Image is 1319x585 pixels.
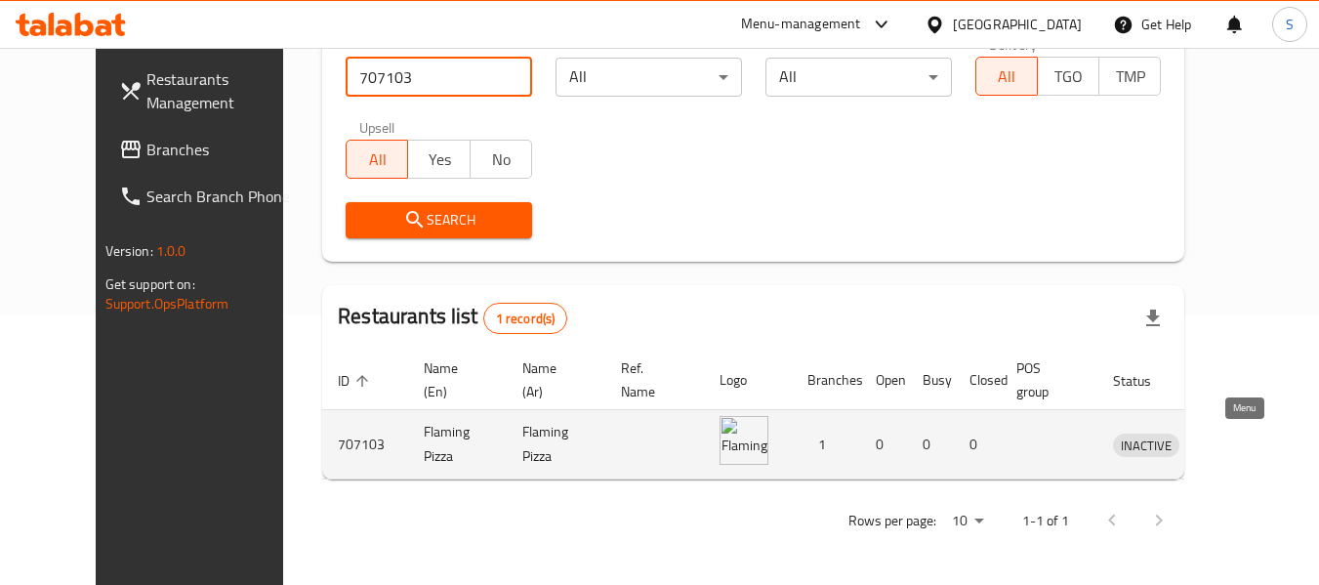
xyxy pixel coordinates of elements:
[954,410,1001,480] td: 0
[146,138,301,161] span: Branches
[704,351,792,410] th: Logo
[848,509,936,533] p: Rows per page:
[338,302,567,334] h2: Restaurants list
[741,13,861,36] div: Menu-management
[105,238,153,264] span: Version:
[483,303,568,334] div: Total records count
[361,208,516,232] span: Search
[354,146,400,174] span: All
[470,140,532,179] button: No
[478,146,524,174] span: No
[765,58,952,97] div: All
[720,416,768,465] img: Flaming Pizza
[522,356,582,403] span: Name (Ar)
[146,67,301,114] span: Restaurants Management
[1113,369,1176,393] span: Status
[944,507,991,536] div: Rows per page:
[1037,57,1099,96] button: TGO
[1286,14,1294,35] span: S
[156,238,186,264] span: 1.0.0
[322,410,408,480] td: 707103
[907,351,954,410] th: Busy
[1113,434,1179,457] div: INACTIVE
[103,173,316,220] a: Search Branch Phone
[346,58,532,97] input: Search for restaurant name or ID..
[322,351,1270,480] table: enhanced table
[105,272,195,297] span: Get support on:
[1016,356,1074,403] span: POS group
[556,58,742,97] div: All
[792,410,860,480] td: 1
[1098,57,1161,96] button: TMP
[989,37,1038,51] label: Delivery
[105,291,229,316] a: Support.OpsPlatform
[407,140,470,179] button: Yes
[954,351,1001,410] th: Closed
[1022,509,1069,533] p: 1-1 of 1
[860,351,907,410] th: Open
[424,356,483,403] span: Name (En)
[408,410,507,480] td: Flaming Pizza
[507,410,605,480] td: Flaming Pizza
[338,369,375,393] span: ID
[359,120,395,134] label: Upsell
[1107,63,1153,91] span: TMP
[1130,295,1176,342] div: Export file
[984,63,1030,91] span: All
[146,185,301,208] span: Search Branch Phone
[621,356,680,403] span: Ref. Name
[1113,435,1179,457] span: INACTIVE
[346,140,408,179] button: All
[953,14,1082,35] div: [GEOGRAPHIC_DATA]
[484,310,567,328] span: 1 record(s)
[346,202,532,238] button: Search
[103,56,316,126] a: Restaurants Management
[416,146,462,174] span: Yes
[860,410,907,480] td: 0
[792,351,860,410] th: Branches
[103,126,316,173] a: Branches
[907,410,954,480] td: 0
[975,57,1038,96] button: All
[1046,63,1092,91] span: TGO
